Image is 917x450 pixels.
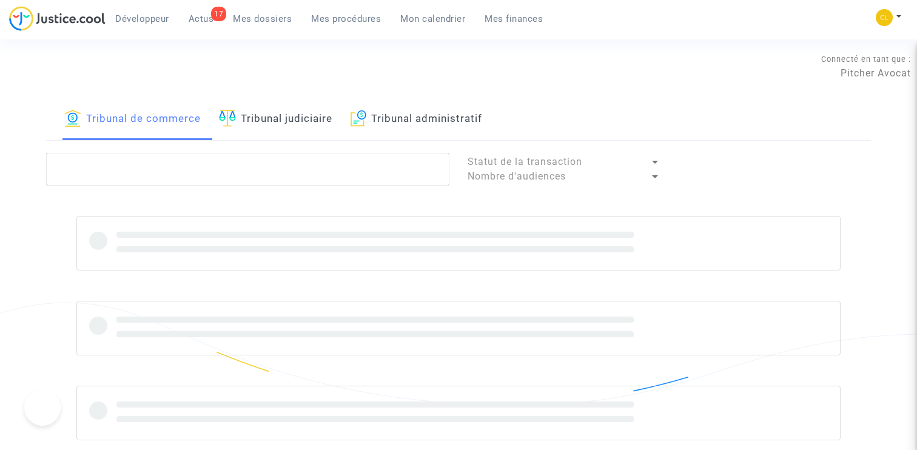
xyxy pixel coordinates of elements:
[468,156,582,167] span: Statut de la transaction
[64,110,81,127] img: icon-banque.svg
[485,13,543,24] span: Mes finances
[391,10,475,28] a: Mon calendrier
[311,13,381,24] span: Mes procédures
[876,9,893,26] img: f0b917ab549025eb3af43f3c4438ad5d
[301,10,391,28] a: Mes procédures
[189,13,214,24] span: Actus
[115,13,169,24] span: Développeur
[821,55,911,64] span: Connecté en tant que :
[179,10,224,28] a: 17Actus
[219,99,332,140] a: Tribunal judiciaire
[351,110,367,127] img: icon-archive.svg
[223,10,301,28] a: Mes dossiers
[400,13,465,24] span: Mon calendrier
[106,10,179,28] a: Développeur
[475,10,553,28] a: Mes finances
[351,99,483,140] a: Tribunal administratif
[219,110,236,127] img: icon-faciliter-sm.svg
[211,7,226,21] div: 17
[24,389,61,426] iframe: Help Scout Beacon - Open
[9,6,106,31] img: jc-logo.svg
[64,99,201,140] a: Tribunal de commerce
[233,13,292,24] span: Mes dossiers
[468,170,566,182] span: Nombre d'audiences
